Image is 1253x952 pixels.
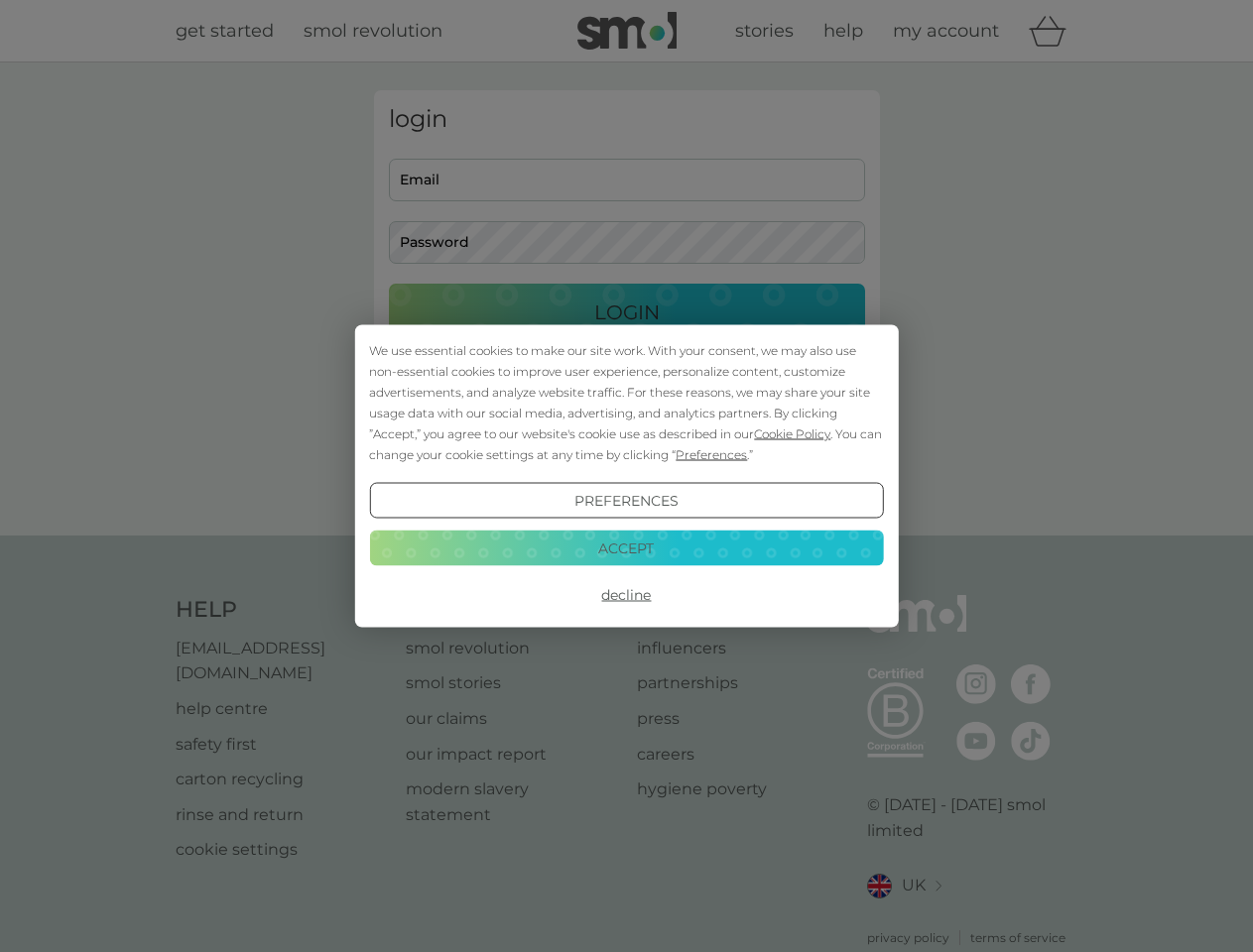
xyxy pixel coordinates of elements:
[369,340,883,465] div: We use essential cookies to make our site work. With your consent, we may also use non-essential ...
[754,426,830,441] span: Cookie Policy
[676,447,747,462] span: Preferences
[369,483,883,519] button: Preferences
[369,530,883,565] button: Accept
[369,577,883,613] button: Decline
[354,325,898,628] div: Cookie Consent Prompt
